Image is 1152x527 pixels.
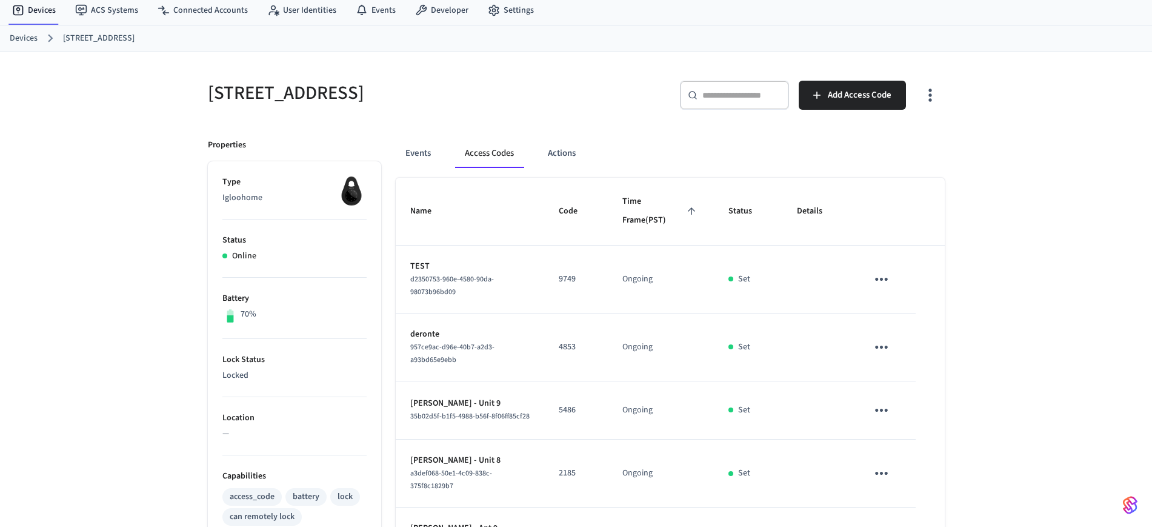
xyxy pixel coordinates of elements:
[232,250,256,263] p: Online
[410,397,530,410] p: [PERSON_NAME] - Unit 9
[608,246,714,314] td: Ongoing
[396,139,441,168] button: Events
[10,32,38,45] a: Devices
[608,314,714,381] td: Ongoing
[799,81,906,110] button: Add Access Code
[222,354,367,366] p: Lock Status
[559,404,593,417] p: 5486
[797,202,838,221] span: Details
[293,491,319,503] div: battery
[410,328,530,341] p: deronte
[336,176,367,206] img: igloohome_igke
[410,468,492,491] span: a3def068-50e1-4c09-838c-375f8c1829b7
[410,411,530,421] span: 35b02d5f-b1f5-4988-b56f-8f06ff85cf28
[559,273,593,286] p: 9749
[410,274,494,297] span: d2350753-960e-4580-90da-98073b96bd09
[410,260,530,273] p: TEST
[222,192,367,204] p: Igloohome
[222,234,367,247] p: Status
[230,511,295,523] div: can remotely lock
[241,308,256,321] p: 70%
[222,428,367,440] p: —
[396,139,945,168] div: ant example
[738,404,750,417] p: Set
[559,341,593,354] p: 4853
[738,273,750,286] p: Set
[559,202,593,221] span: Code
[338,491,353,503] div: lock
[230,491,275,503] div: access_code
[608,440,714,508] td: Ongoing
[738,467,750,480] p: Set
[222,292,367,305] p: Battery
[455,139,524,168] button: Access Codes
[559,467,593,480] p: 2185
[63,32,135,45] a: [STREET_ADDRESS]
[622,192,699,230] span: Time Frame(PST)
[738,341,750,354] p: Set
[222,470,367,483] p: Capabilities
[728,202,768,221] span: Status
[410,342,494,365] span: 957ce9ac-d96e-40b7-a2d3-a93bd65e9ebb
[222,369,367,382] p: Locked
[208,81,569,106] h5: [STREET_ADDRESS]
[222,412,367,425] p: Location
[828,87,891,103] span: Add Access Code
[208,139,246,152] p: Properties
[1123,495,1137,515] img: SeamLogoGradient.69752ec5.svg
[410,202,447,221] span: Name
[608,381,714,440] td: Ongoing
[410,454,530,467] p: [PERSON_NAME] - Unit 8
[538,139,585,168] button: Actions
[222,176,367,189] p: Type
